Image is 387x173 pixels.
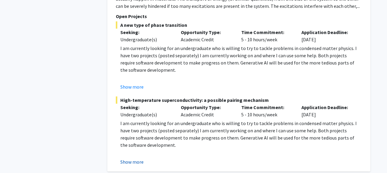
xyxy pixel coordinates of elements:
div: Academic Credit [176,29,237,43]
p: Opportunity Type: [181,104,232,111]
p: I am currently looking for an undergraduate who is willing to try to tackle problems in condensed... [120,45,362,74]
div: [DATE] [297,104,357,118]
div: 5 - 10 hours/week [237,104,297,118]
div: 5 - 10 hours/week [237,29,297,43]
div: Undergraduate(s) [120,36,172,43]
p: Seeking: [120,104,172,111]
div: [DATE] [297,29,357,43]
p: Application Deadline: [301,104,353,111]
p: Time Commitment: [241,29,293,36]
p: I am currently looking for an undergraduate who is willing to try to tackle problems in condensed... [120,120,362,149]
span: High-temperature superconductivity: a possible pairing mechanism [116,96,362,104]
p: Open Projects [116,13,362,20]
div: Academic Credit [176,104,237,118]
p: Application Deadline: [301,29,353,36]
p: Opportunity Type: [181,29,232,36]
iframe: Chat [5,146,26,168]
button: Show more [120,158,144,165]
button: Show more [120,83,144,90]
div: Undergraduate(s) [120,111,172,118]
span: A new type of phase transition [116,21,362,29]
p: Time Commitment: [241,104,293,111]
p: Seeking: [120,29,172,36]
